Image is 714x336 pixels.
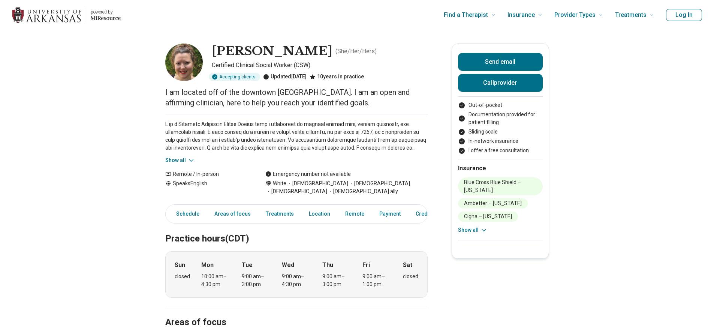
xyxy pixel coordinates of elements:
[322,273,351,288] div: 9:00 am – 3:00 pm
[310,73,364,81] div: 10 years in practice
[282,273,311,288] div: 9:00 am – 4:30 pm
[327,187,398,195] span: [DEMOGRAPHIC_DATA] ally
[458,147,543,154] li: I offer a free consultation
[210,206,255,222] a: Areas of focus
[91,9,121,15] p: powered by
[458,177,543,195] li: Blue Cross Blue Shield – [US_STATE]
[201,273,230,288] div: 10:00 am – 4:30 pm
[167,206,204,222] a: Schedule
[458,226,488,234] button: Show all
[444,10,488,20] span: Find a Therapist
[165,43,203,81] img: Kari Spears, Certified Clinical Social Worker (CSW)
[458,101,543,109] li: Out-of-pocket
[403,273,418,280] div: closed
[411,206,449,222] a: Credentials
[165,298,428,329] h2: Areas of focus
[165,251,428,298] div: When does the program meet?
[263,73,307,81] div: Updated [DATE]
[261,206,298,222] a: Treatments
[458,101,543,154] ul: Payment options
[242,261,253,270] strong: Tue
[615,10,647,20] span: Treatments
[273,180,286,187] span: White
[362,273,391,288] div: 9:00 am – 1:00 pm
[341,206,369,222] a: Remote
[458,128,543,136] li: Sliding scale
[458,137,543,145] li: In-network insurance
[335,47,377,56] p: ( She/Her/Hers )
[507,10,535,20] span: Insurance
[458,164,543,173] h2: Insurance
[165,170,250,178] div: Remote / In-person
[375,206,405,222] a: Payment
[265,187,327,195] span: [DEMOGRAPHIC_DATA]
[362,261,370,270] strong: Fri
[165,87,428,108] p: I am located off of the downtown [GEOGRAPHIC_DATA]. I am an open and affirming clinician, here to...
[242,273,271,288] div: 9:00 am – 3:00 pm
[458,74,543,92] button: Callprovider
[286,180,348,187] span: [DEMOGRAPHIC_DATA]
[212,61,428,70] p: Certified Clinical Social Worker (CSW)
[348,180,410,187] span: [DEMOGRAPHIC_DATA]
[201,261,214,270] strong: Mon
[165,156,195,164] button: Show all
[554,10,596,20] span: Provider Types
[458,111,543,126] li: Documentation provided for patient filling
[175,273,190,280] div: closed
[458,211,518,222] li: Cigna – [US_STATE]
[165,214,428,245] h2: Practice hours (CDT)
[212,43,332,59] h1: [PERSON_NAME]
[165,120,428,152] p: L ip d Sitametc Adipiscin Elitse Doeius temp i utlaboreet do magnaal enimad mini, veniam quisnost...
[458,53,543,71] button: Send email
[666,9,702,21] button: Log In
[304,206,335,222] a: Location
[282,261,294,270] strong: Wed
[265,170,351,178] div: Emergency number not available
[322,261,333,270] strong: Thu
[209,73,260,81] div: Accepting clients
[403,261,412,270] strong: Sat
[175,261,185,270] strong: Sun
[165,180,250,195] div: Speaks English
[12,3,121,27] a: Home page
[458,198,528,208] li: Ambetter – [US_STATE]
